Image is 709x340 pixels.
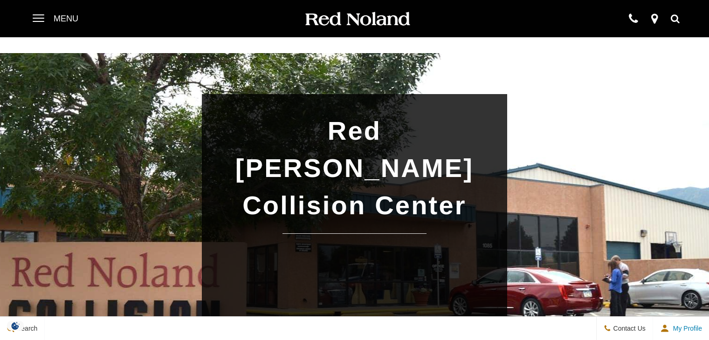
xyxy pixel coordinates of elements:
span: My Profile [669,325,702,332]
section: Click to Open Cookie Consent Modal [5,321,26,331]
h1: Red [PERSON_NAME] Collision Center [211,112,498,224]
span: Contact Us [611,325,646,332]
button: Open user profile menu [653,317,709,340]
img: Opt-Out Icon [5,321,26,331]
img: Red Noland Auto Group [303,11,411,27]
